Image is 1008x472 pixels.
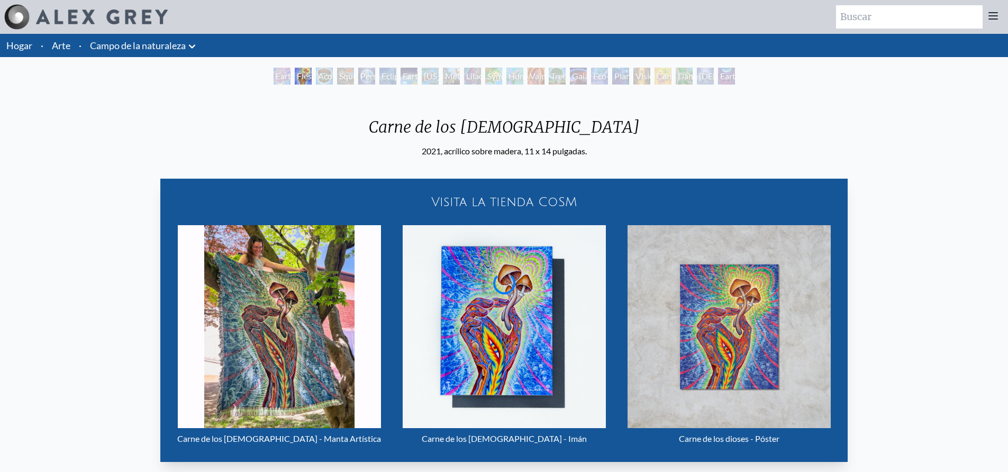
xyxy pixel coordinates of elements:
[623,225,835,449] a: Carne de los dioses - Póster
[633,68,650,85] div: Vision Tree
[697,68,714,85] div: [DEMOGRAPHIC_DATA] in the Ocean of Awareness
[379,68,396,85] div: Eclipse
[422,433,587,443] font: Carne de los [DEMOGRAPHIC_DATA] - Imán
[337,68,354,85] div: Squirrel
[316,68,333,85] div: Acorn Dream
[41,40,43,51] font: ·
[403,225,606,428] img: Carne de los Dioses - Imán
[398,225,610,449] a: Carne de los [DEMOGRAPHIC_DATA] - Imán
[679,433,779,443] font: Carne de los dioses - Póster
[464,68,481,85] div: Lilacs
[528,68,544,85] div: Vajra Horse
[628,225,831,428] img: Carne de los dioses - Póster
[79,40,81,51] font: ·
[591,68,608,85] div: Eco-Atlas
[274,68,290,85] div: Earth Witness
[358,68,375,85] div: Person Planet
[401,68,417,85] div: Earth Energies
[836,5,983,29] input: Buscar
[655,68,671,85] div: Cannabis Mudra
[90,38,186,53] a: Campo de la naturaleza
[431,195,577,209] font: Visita la tienda CoSM
[52,40,70,51] font: Arte
[173,225,385,449] a: Carne de los [DEMOGRAPHIC_DATA] - Manta Artística
[6,40,32,51] a: Hogar
[167,185,841,219] a: Visita la tienda CoSM
[422,68,439,85] div: [US_STATE] Song
[570,68,587,85] div: Gaia
[178,225,381,428] img: Carne de los Dioses - Manta Artística
[90,40,186,51] font: Campo de la naturaleza
[506,68,523,85] div: Humming Bird
[718,68,735,85] div: Earthmind
[485,68,502,85] div: Symbiosis: Gall Wasp & Oak Tree
[369,117,640,137] font: Carne de los [DEMOGRAPHIC_DATA]
[612,68,629,85] div: Planetary Prayers
[177,433,381,443] font: Carne de los [DEMOGRAPHIC_DATA] - Manta Artística
[295,68,312,85] div: Flesh of the Gods
[676,68,693,85] div: Dance of Cannabia
[52,38,70,53] a: Arte
[443,68,460,85] div: Metamorphosis
[422,146,587,156] font: 2021, acrílico sobre madera, 11 x 14 pulgadas.
[549,68,566,85] div: Tree & Person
